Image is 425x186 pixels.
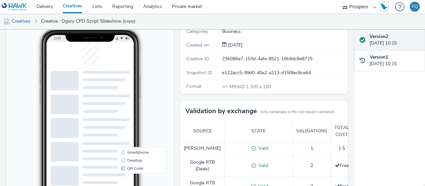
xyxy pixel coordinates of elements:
span: Smartphone [121,140,142,144]
th: State [224,121,293,141]
span: Created on [186,42,209,48]
img: Hawk Academy [379,1,389,12]
th: Source [180,121,224,141]
div: Business [222,28,347,35]
span: Creative ID [186,56,209,62]
span: 320 x 100 [229,84,271,90]
div: Creation 31 July 2025, 10:15 [227,42,242,49]
span: 1 $ [338,145,345,151]
img: undefined Logo [2,3,27,11]
a: Creative : Ogury CPD Script Slideshow (copy) [38,13,139,29]
small: Only exchanges in this list require validation [260,109,334,115]
li: QR Code [112,154,159,162]
div: e122acc5-99d0-40e2-a213-d15f8ec8ce64 [222,70,347,76]
span: Categories [186,28,208,35]
h3: Validation by exchange [185,106,257,116]
td: Google RTB (Deals) [180,155,224,176]
th: Total cost [331,121,353,141]
span: 2 [310,162,313,169]
span: 1 [310,145,313,151]
span: Snapshot ID [186,70,212,76]
strong: Version 2 [370,33,388,40]
th: Validations [293,121,331,141]
span: QR Code [121,156,136,160]
td: [PERSON_NAME] [180,142,224,156]
span: Free [335,162,349,169]
span: Valid [256,162,268,169]
span: 13:33 [47,26,54,29]
span: Valid [256,145,268,151]
span: Format [186,83,201,90]
div: [DATE] 10:15 [370,54,420,68]
strong: Version 1 [370,54,388,60]
li: Smartphone [112,138,159,146]
div: FQ [412,2,418,12]
span: [DATE] [227,42,242,48]
li: Desktop [112,146,159,154]
a: Hawk Academy [379,1,392,12]
span: MRAID 1 [229,84,250,90]
img: mobile [3,18,10,25]
span: Desktop [121,148,135,152]
div: [DATE] 10:15 [370,33,420,47]
div: 23b086e7-153d-4afe-8521-16b4dc8e8725 [222,56,347,62]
